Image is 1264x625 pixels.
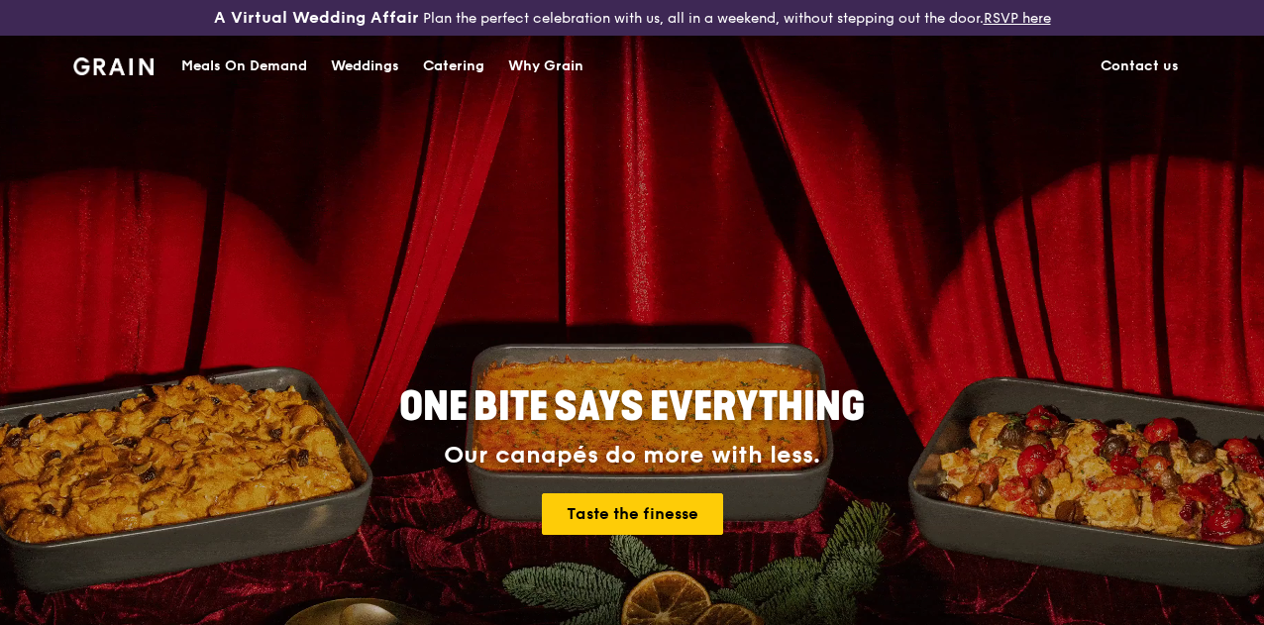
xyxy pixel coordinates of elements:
[423,37,484,96] div: Catering
[211,8,1054,28] div: Plan the perfect celebration with us, all in a weekend, without stepping out the door.
[984,10,1051,27] a: RSVP here
[508,37,583,96] div: Why Grain
[73,35,154,94] a: GrainGrain
[496,37,595,96] a: Why Grain
[1089,37,1191,96] a: Contact us
[73,57,154,75] img: Grain
[331,37,399,96] div: Weddings
[542,493,723,535] a: Taste the finesse
[214,8,419,28] h3: A Virtual Wedding Affair
[399,383,865,431] span: ONE BITE SAYS EVERYTHING
[181,37,307,96] div: Meals On Demand
[319,37,411,96] a: Weddings
[411,37,496,96] a: Catering
[275,442,989,469] div: Our canapés do more with less.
